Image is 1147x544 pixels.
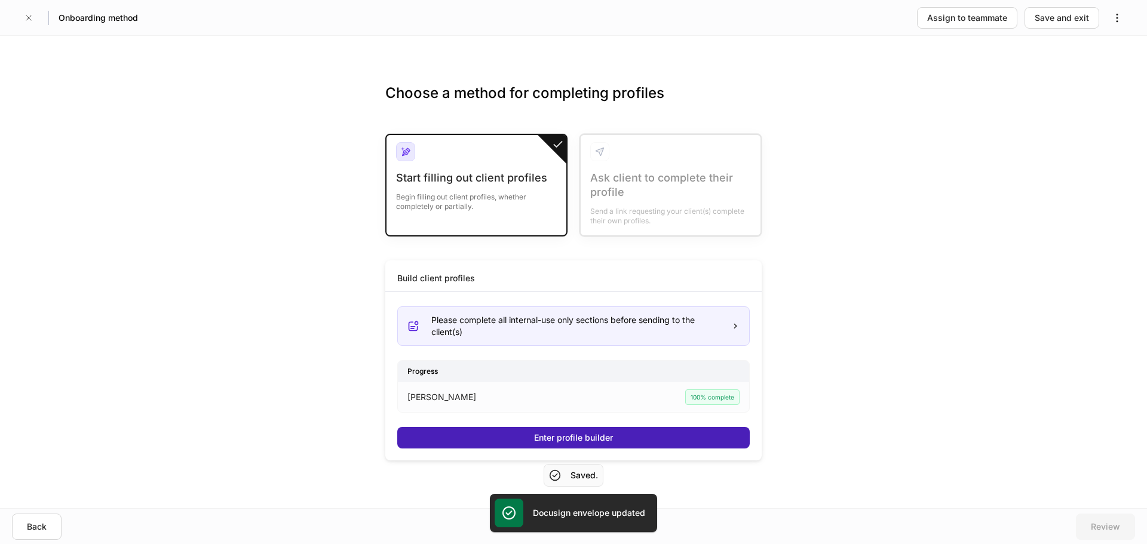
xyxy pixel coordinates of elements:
[385,84,762,122] h3: Choose a method for completing profiles
[533,507,645,519] h5: Docusign envelope updated
[398,361,749,382] div: Progress
[917,7,1017,29] button: Assign to teammate
[397,272,475,284] div: Build client profiles
[1035,12,1089,24] div: Save and exit
[59,12,138,24] h5: Onboarding method
[396,171,557,185] div: Start filling out client profiles
[1025,7,1099,29] button: Save and exit
[431,314,722,338] div: Please complete all internal-use only sections before sending to the client(s)
[27,521,47,533] div: Back
[12,514,62,540] button: Back
[534,432,613,444] div: Enter profile builder
[927,12,1007,24] div: Assign to teammate
[1076,514,1135,540] button: Review
[1091,521,1120,533] div: Review
[685,389,740,405] div: 100% complete
[571,469,598,481] h5: Saved.
[396,185,557,211] div: Begin filling out client profiles, whether completely or partially.
[397,427,750,448] button: Enter profile builder
[407,391,476,403] p: [PERSON_NAME]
